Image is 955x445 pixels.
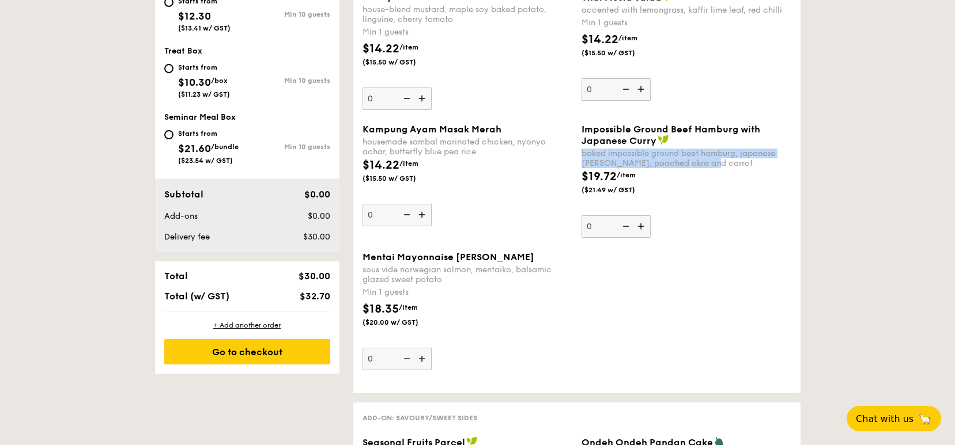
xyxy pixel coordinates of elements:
[414,348,432,370] img: icon-add.58712e84.svg
[247,10,330,18] div: Min 10 guests
[307,211,330,221] span: $0.00
[363,88,432,110] input: Honey Duo Mustard Chickenhouse-blend mustard, maple soy baked potato, linguine, cherry tomatoMin ...
[164,291,229,302] span: Total (w/ GST)
[414,204,432,226] img: icon-add.58712e84.svg
[617,171,636,179] span: /item
[582,149,791,168] div: baked impossible ground beef hamburg, japanese [PERSON_NAME], poached okra and carrot
[363,287,572,298] div: Min 1 guests
[303,232,330,242] span: $30.00
[363,348,432,370] input: Mentai Mayonnaise [PERSON_NAME]sous vide norwegian salmon, mentaiko, balsamic glazed sweet potato...
[399,43,418,51] span: /item
[178,142,211,155] span: $21.60
[582,5,791,15] div: accented with lemongrass, kaffir lime leaf, red chilli
[164,46,202,56] span: Treat Box
[363,58,441,67] span: ($15.50 w/ GST)
[363,5,572,24] div: house-blend mustard, maple soy baked potato, linguine, cherry tomato
[164,112,236,122] span: Seminar Meal Box
[582,48,660,58] span: ($15.50 w/ GST)
[363,252,534,263] span: Mentai Mayonnaise [PERSON_NAME]
[658,135,669,145] img: icon-vegan.f8ff3823.svg
[164,232,210,242] span: Delivery fee
[399,159,418,168] span: /item
[164,339,330,364] div: Go to checkout
[164,64,173,73] input: Starts from$10.30/box($11.23 w/ GST)Min 10 guests
[633,78,651,100] img: icon-add.58712e84.svg
[211,143,239,151] span: /bundle
[164,271,188,282] span: Total
[363,158,399,172] span: $14.22
[582,33,618,47] span: $14.22
[363,204,432,226] input: Kampung Ayam Masak Merahhousemade sambal marinated chicken, nyonya achar, butterfly blue pea rice...
[178,10,211,22] span: $12.30
[178,129,239,138] div: Starts from
[178,63,230,72] div: Starts from
[363,318,441,327] span: ($20.00 w/ GST)
[582,17,791,29] div: Min 1 guests
[918,412,932,425] span: 🦙
[582,170,617,184] span: $19.72
[247,143,330,151] div: Min 10 guests
[618,34,637,42] span: /item
[582,78,651,101] input: Thai Fiesta Saladaccented with lemongrass, kaffir lime leaf, red chilliMin 1 guests$14.22/item($1...
[414,88,432,109] img: icon-add.58712e84.svg
[399,303,418,311] span: /item
[299,291,330,302] span: $32.70
[397,88,414,109] img: icon-reduce.1d2dbef1.svg
[363,265,572,284] div: sous vide norwegian salmon, mentaiko, balsamic glazed sweet potato
[616,78,633,100] img: icon-reduce.1d2dbef1.svg
[582,215,651,238] input: Impossible Ground Beef Hamburg with Japanese Currybaked impossible ground beef hamburg, japanese ...
[363,137,572,157] div: housemade sambal marinated chicken, nyonya achar, butterfly blue pea rice
[363,26,572,38] div: Min 1 guests
[633,215,651,237] img: icon-add.58712e84.svg
[582,185,660,195] span: ($21.49 w/ GST)
[178,76,211,89] span: $10.30
[298,271,330,282] span: $30.00
[363,302,399,316] span: $18.35
[363,124,501,135] span: Kampung Ayam Masak Merah
[164,130,173,139] input: Starts from$21.60/bundle($23.54 w/ GST)Min 10 guests
[363,414,477,422] span: Add-on: Savoury/Sweet Sides
[304,189,330,200] span: $0.00
[847,406,941,431] button: Chat with us🦙
[164,211,198,221] span: Add-ons
[178,24,231,32] span: ($13.41 w/ GST)
[211,77,228,85] span: /box
[164,189,203,200] span: Subtotal
[178,90,230,98] span: ($11.23 w/ GST)
[363,174,441,183] span: ($15.50 w/ GST)
[582,124,760,146] span: Impossible Ground Beef Hamburg with Japanese Curry
[616,215,633,237] img: icon-reduce.1d2dbef1.svg
[397,204,414,226] img: icon-reduce.1d2dbef1.svg
[247,77,330,85] div: Min 10 guests
[178,157,233,165] span: ($23.54 w/ GST)
[856,413,914,424] span: Chat with us
[397,348,414,370] img: icon-reduce.1d2dbef1.svg
[363,42,399,56] span: $14.22
[164,321,330,330] div: + Add another order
